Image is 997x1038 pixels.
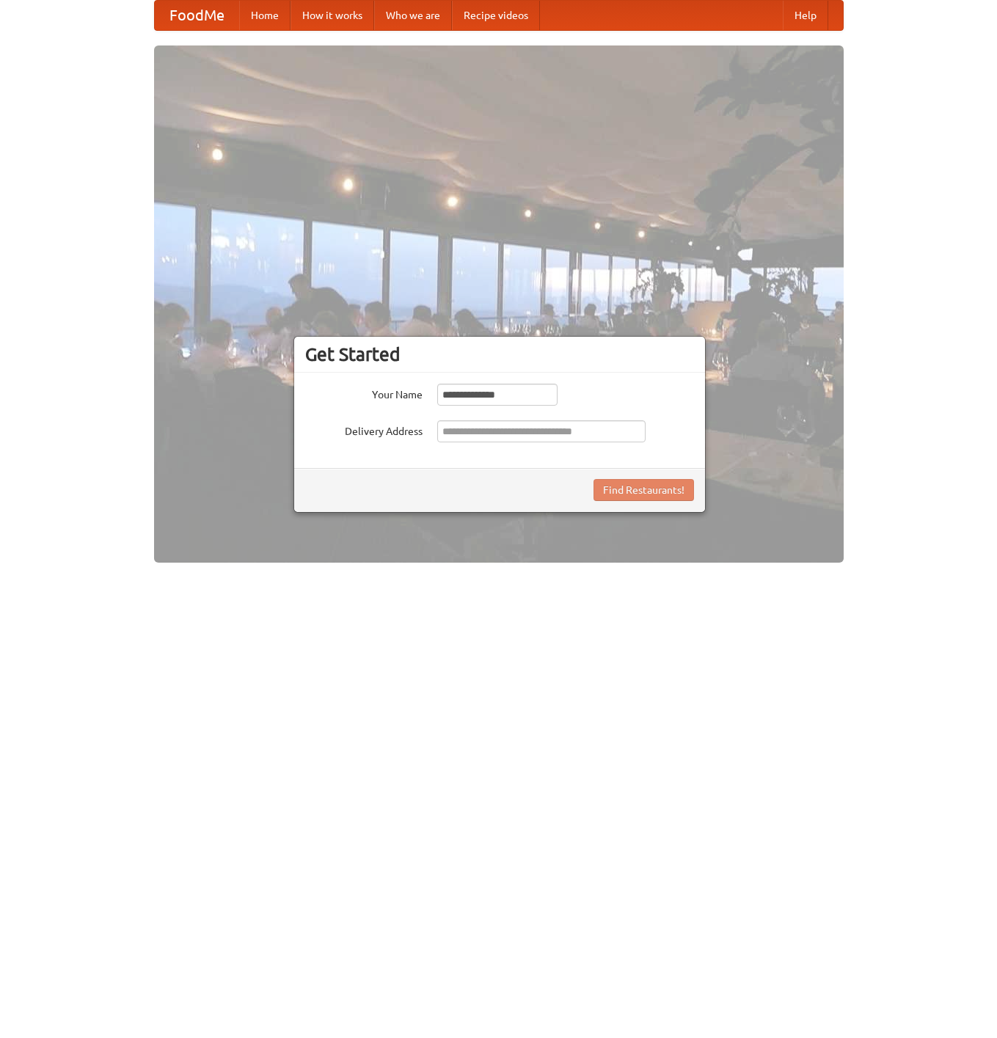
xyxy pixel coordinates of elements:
[594,479,694,501] button: Find Restaurants!
[452,1,540,30] a: Recipe videos
[239,1,291,30] a: Home
[305,420,423,439] label: Delivery Address
[291,1,374,30] a: How it works
[374,1,452,30] a: Who we are
[305,343,694,365] h3: Get Started
[305,384,423,402] label: Your Name
[783,1,828,30] a: Help
[155,1,239,30] a: FoodMe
